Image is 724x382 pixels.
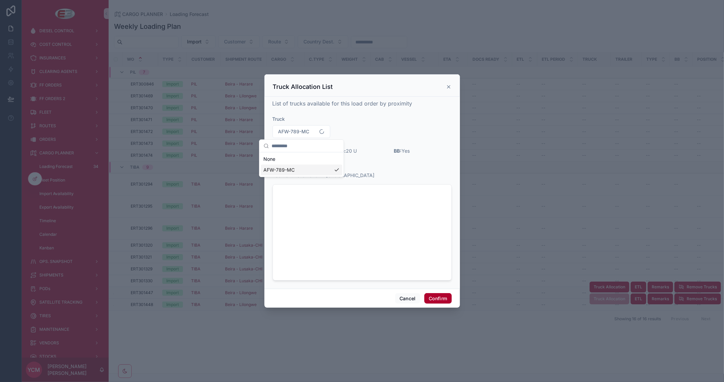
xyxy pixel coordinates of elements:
[394,148,410,154] span: Yes
[263,167,295,173] span: AFW-789-MC
[273,83,333,91] h3: Truck Allocation List
[273,116,285,122] span: Truck
[395,293,420,304] button: Cancel
[278,128,310,135] span: AFW-789-MC
[273,100,412,107] span: List of trucks available for this load order by proximity
[261,154,342,165] div: None
[394,148,402,154] strong: BB:
[333,148,357,154] span: 20 U
[259,152,344,177] div: Suggestions
[424,293,451,304] button: Confirm
[273,125,331,138] button: Select Button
